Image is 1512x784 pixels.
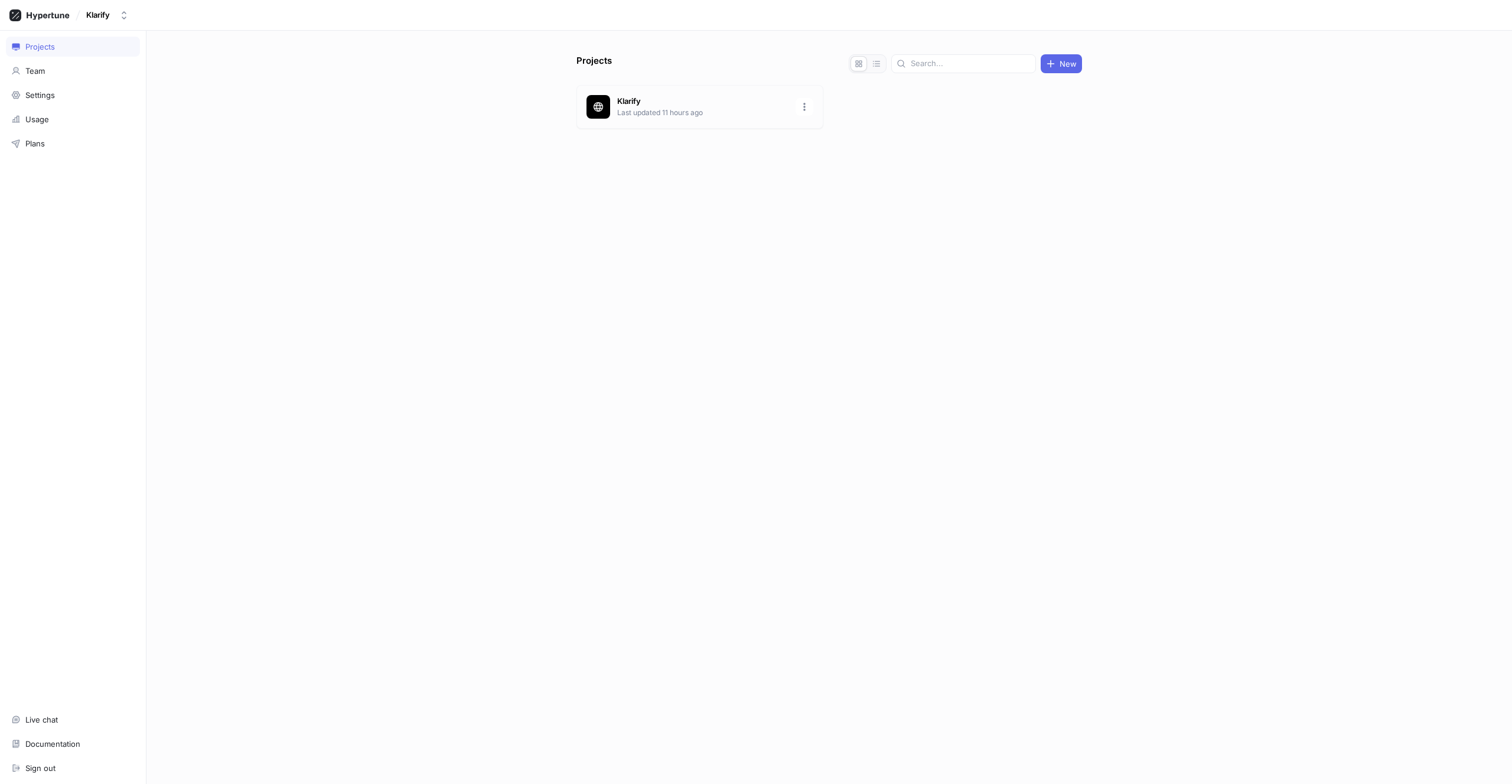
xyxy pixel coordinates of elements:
div: Settings [25,90,55,100]
div: Documentation [25,739,80,749]
a: Documentation [6,734,140,754]
div: Klarify [86,10,110,20]
div: Usage [25,115,49,124]
a: Team [6,61,140,81]
a: Settings [6,85,140,105]
p: Last updated 11 hours ago [617,107,788,118]
button: Klarify [82,5,133,25]
p: Projects [576,54,612,73]
div: Plans [25,139,45,148]
a: Projects [6,37,140,57]
a: Usage [6,109,140,129]
div: Sign out [25,763,56,773]
div: Projects [25,42,55,51]
a: Plans [6,133,140,153]
button: New [1041,54,1082,73]
span: New [1060,60,1077,67]
input: Search... [911,58,1031,70]
p: Klarify [617,96,788,107]
div: Team [25,66,45,76]
div: Live chat [25,715,58,724]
